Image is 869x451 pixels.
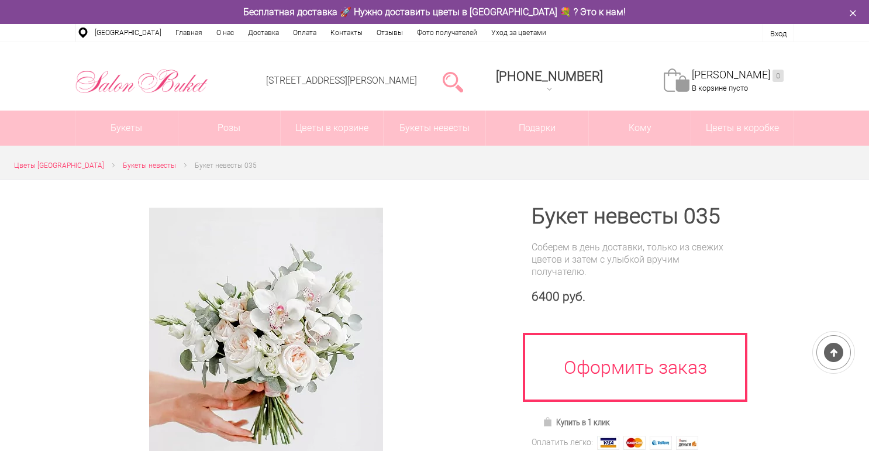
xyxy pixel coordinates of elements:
a: Цветы [GEOGRAPHIC_DATA] [14,160,104,172]
a: Подарки [486,111,588,146]
div: Соберем в день доставки, только из свежих цветов и затем с улыбкой вручим получателю. [532,241,733,278]
a: Главная [168,24,209,42]
a: [PERSON_NAME] [692,68,784,82]
a: Букеты невесты [123,160,176,172]
a: [GEOGRAPHIC_DATA] [88,24,168,42]
a: Отзывы [370,24,410,42]
a: Оформить заказ [523,333,747,402]
img: Webmoney [650,436,672,450]
a: [STREET_ADDRESS][PERSON_NAME] [266,75,417,86]
div: Оплатить легко: [532,436,593,449]
a: Доставка [241,24,286,42]
span: Букеты невесты [123,161,176,170]
a: Цветы в корзине [281,111,383,146]
a: Оплата [286,24,323,42]
a: Фото получателей [410,24,484,42]
a: Уход за цветами [484,24,553,42]
img: Visa [597,436,619,450]
a: Цветы в коробке [691,111,794,146]
span: Цветы [GEOGRAPHIC_DATA] [14,161,104,170]
img: Цветы Нижний Новгород [75,66,209,97]
a: Вход [770,29,787,38]
div: [PHONE_NUMBER] [496,69,603,84]
img: MasterCard [623,436,646,450]
img: Яндекс Деньги [676,436,698,450]
h1: Букет невесты 035 [532,206,733,227]
a: Контакты [323,24,370,42]
a: [PHONE_NUMBER] [489,65,610,98]
a: Букеты [75,111,178,146]
a: Букеты невесты [384,111,486,146]
a: Розы [178,111,281,146]
img: Купить в 1 клик [543,417,556,426]
span: В корзине пусто [692,84,748,92]
a: О нас [209,24,241,42]
ins: 0 [773,70,784,82]
span: Букет невесты 035 [195,161,257,170]
span: Кому [589,111,691,146]
a: Купить в 1 клик [537,414,615,431]
div: 6400 руб. [532,290,733,304]
div: Бесплатная доставка 🚀 Нужно доставить цветы в [GEOGRAPHIC_DATA] 💐 ? Это к нам! [66,6,803,18]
